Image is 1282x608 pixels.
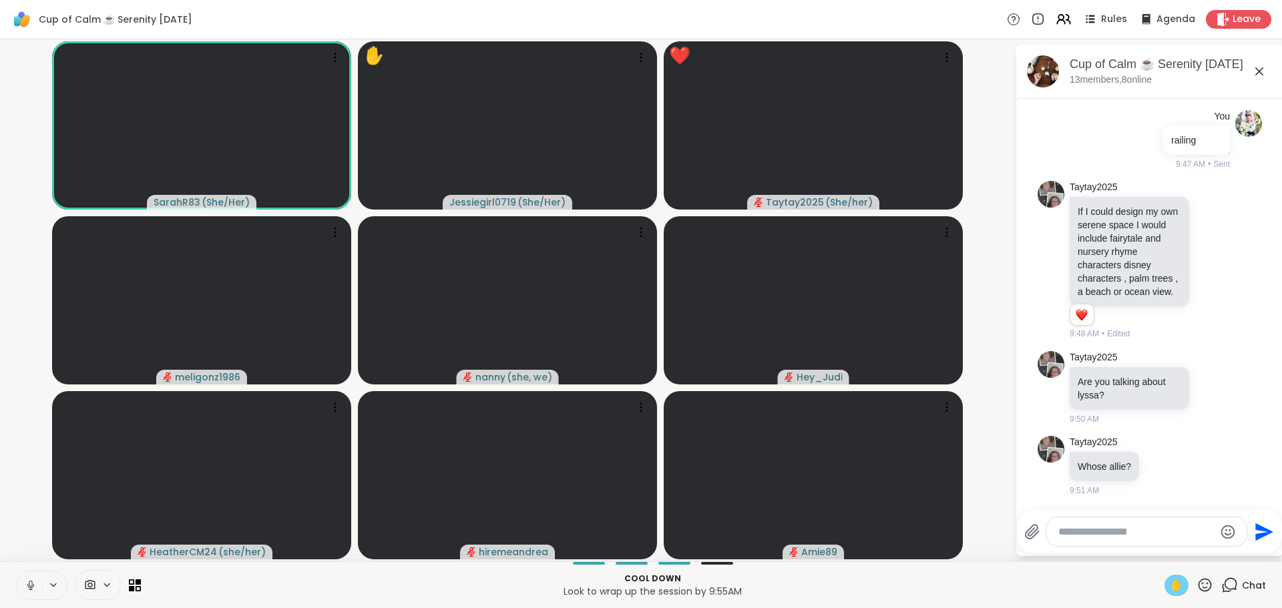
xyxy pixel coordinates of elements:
p: Look to wrap up the session by 9:55AM [149,585,1156,598]
img: https://sharewell-space-live.sfo3.digitaloceanspaces.com/user-generated/455f6490-58f0-40b2-a8cb-0... [1038,436,1064,463]
button: Reactions: love [1074,310,1088,320]
span: Leave [1233,13,1261,26]
button: Emoji picker [1220,524,1236,540]
h4: You [1214,110,1230,123]
span: 9:48 AM [1070,328,1099,340]
span: Amie89 [801,545,837,559]
img: https://sharewell-space-live.sfo3.digitaloceanspaces.com/user-generated/3602621c-eaa5-4082-863a-9... [1235,110,1262,137]
button: Send [1247,517,1277,547]
span: nanny [475,370,505,384]
span: Hey_Judi [797,370,843,384]
span: ( She/Her ) [202,196,250,209]
span: ( She/her ) [825,196,873,209]
span: hiremeandrea [479,545,548,559]
a: Taytay2025 [1070,181,1118,194]
p: railing [1171,133,1222,147]
span: Jessiegirl0719 [449,196,516,209]
span: audio-muted [463,372,473,382]
span: 9:51 AM [1070,485,1099,497]
img: https://sharewell-space-live.sfo3.digitaloceanspaces.com/user-generated/455f6490-58f0-40b2-a8cb-0... [1038,351,1064,378]
div: ✋ [363,43,385,69]
span: Sent [1213,158,1230,170]
span: ( she/her ) [218,545,266,559]
textarea: Type your message [1058,525,1214,539]
a: Taytay2025 [1070,351,1118,364]
p: 13 members, 8 online [1070,73,1152,87]
span: ( she, we ) [507,370,552,384]
span: Taytay2025 [766,196,824,209]
div: Cup of Calm ☕ Serenity [DATE] [1070,56,1273,73]
p: Whose allie? [1078,460,1131,473]
img: Cup of Calm ☕ Serenity Sunday, Sep 14 [1027,55,1059,87]
span: ( She/Her ) [517,196,566,209]
span: Cup of Calm ☕ Serenity [DATE] [39,13,192,26]
img: https://sharewell-space-live.sfo3.digitaloceanspaces.com/user-generated/455f6490-58f0-40b2-a8cb-0... [1038,181,1064,208]
span: Rules [1101,13,1127,26]
p: Are you talking about lyssa? [1078,375,1181,402]
p: If I could design my own serene space I would include fairytale and nursery rhyme characters disn... [1078,205,1181,298]
span: Edited [1107,328,1130,340]
span: audio-muted [789,547,799,557]
span: ✋ [1170,577,1183,593]
span: audio-muted [754,198,763,207]
span: SarahR83 [154,196,200,209]
p: Cool down [149,573,1156,585]
span: 9:47 AM [1176,158,1205,170]
span: HeatherCM24 [150,545,217,559]
span: 9:50 AM [1070,413,1099,425]
span: meligonz1986 [175,370,240,384]
span: audio-muted [467,547,476,557]
a: Taytay2025 [1070,436,1118,449]
img: ShareWell Logomark [11,8,33,31]
span: audio-muted [138,547,147,557]
span: Agenda [1156,13,1195,26]
span: • [1208,158,1211,170]
span: audio-muted [163,372,172,382]
span: Chat [1242,579,1266,592]
span: audio-muted [785,372,794,382]
span: • [1102,328,1104,340]
div: ❤️ [669,43,690,69]
div: Reaction list [1070,304,1094,326]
